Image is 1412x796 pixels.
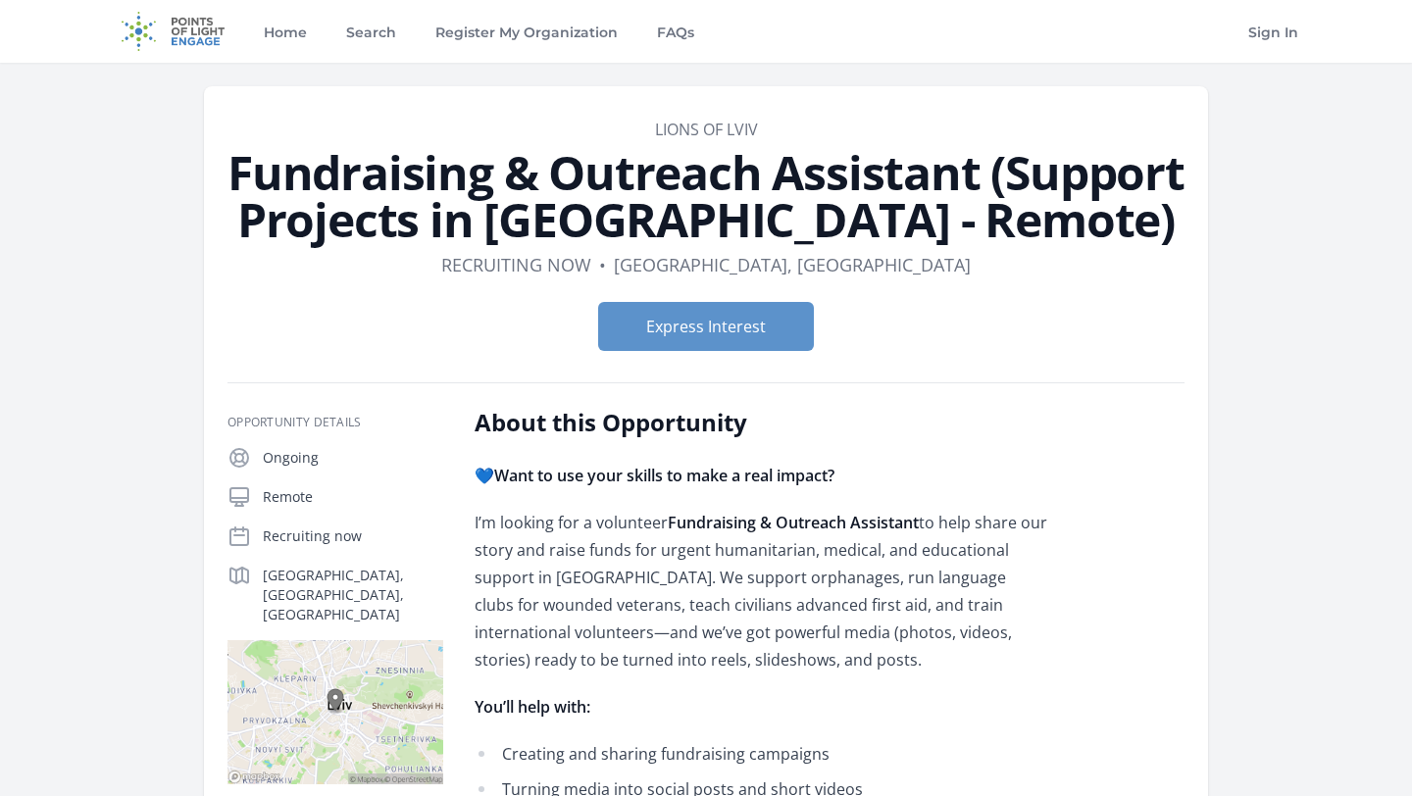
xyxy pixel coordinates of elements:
h3: Opportunity Details [227,415,443,430]
p: I’m looking for a volunteer to help share our story and raise funds for urgent humanitarian, medi... [475,509,1048,673]
p: Recruiting now [263,526,443,546]
p: Ongoing [263,448,443,468]
strong: You’ll help with: [475,696,590,718]
button: Express Interest [598,302,814,351]
p: 💙 [475,462,1048,489]
div: • [599,251,606,278]
a: Lions of Lviv [655,119,758,140]
h2: About this Opportunity [475,407,1048,438]
dd: Recruiting now [441,251,591,278]
strong: Want to use your skills to make a real impact? [494,465,834,486]
strong: Fundraising & Outreach Assistant [668,512,919,533]
img: Map [227,640,443,784]
p: [GEOGRAPHIC_DATA], [GEOGRAPHIC_DATA], [GEOGRAPHIC_DATA] [263,566,443,624]
h1: Fundraising & Outreach Assistant (Support Projects in [GEOGRAPHIC_DATA] - Remote) [227,149,1185,243]
li: Creating and sharing fundraising campaigns [475,740,1048,768]
p: Remote [263,487,443,507]
dd: [GEOGRAPHIC_DATA], [GEOGRAPHIC_DATA] [614,251,971,278]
